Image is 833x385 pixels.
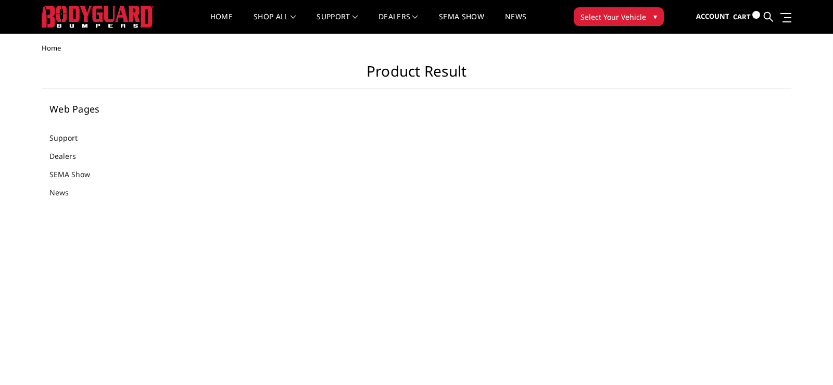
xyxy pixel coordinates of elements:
a: Account [696,3,729,31]
a: Dealers [49,151,89,162]
a: SEMA Show [49,169,103,180]
a: SEMA Show [439,13,484,33]
h1: Product Result [42,63,791,89]
button: Select Your Vehicle [574,7,664,26]
a: Cart [733,3,760,31]
h5: Web Pages [49,104,176,114]
span: Cart [733,12,751,21]
span: Home [42,43,61,53]
a: Dealers [378,13,418,33]
a: Support [317,13,358,33]
a: Support [49,132,91,143]
span: Select Your Vehicle [580,11,646,22]
a: Home [210,13,233,33]
a: shop all [254,13,296,33]
span: Account [696,11,729,21]
a: News [49,187,82,198]
span: ▾ [653,11,657,22]
img: BODYGUARD BUMPERS [42,6,154,28]
a: News [505,13,526,33]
